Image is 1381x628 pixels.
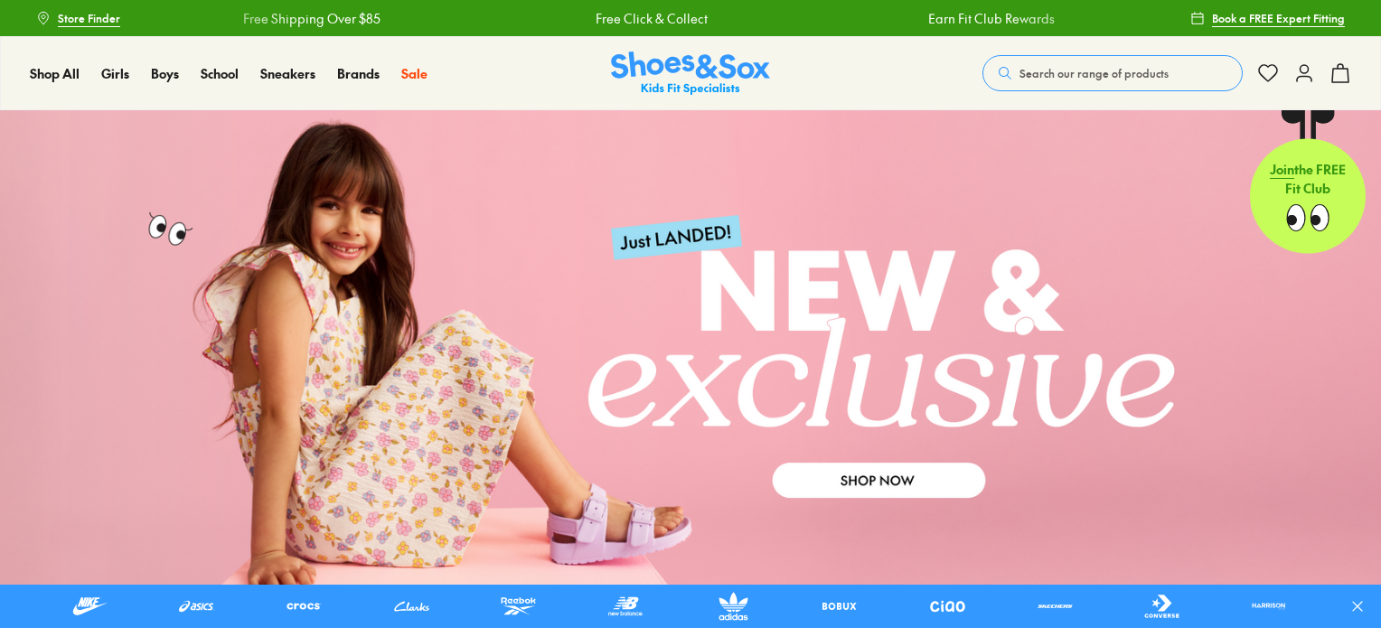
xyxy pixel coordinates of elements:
[151,64,179,83] a: Boys
[337,64,380,82] span: Brands
[36,2,120,34] a: Store Finder
[201,64,239,83] a: School
[611,52,770,96] a: Shoes & Sox
[240,9,377,28] a: Free Shipping Over $85
[1250,145,1366,212] p: the FREE Fit Club
[260,64,315,83] a: Sneakers
[401,64,427,83] a: Sale
[1190,2,1345,34] a: Book a FREE Expert Fitting
[30,64,80,82] span: Shop All
[1212,10,1345,26] span: Book a FREE Expert Fitting
[30,64,80,83] a: Shop All
[1250,109,1366,254] a: Jointhe FREE Fit Club
[592,9,704,28] a: Free Click & Collect
[611,52,770,96] img: SNS_Logo_Responsive.svg
[201,64,239,82] span: School
[401,64,427,82] span: Sale
[925,9,1051,28] a: Earn Fit Club Rewards
[1270,160,1294,178] span: Join
[101,64,129,82] span: Girls
[151,64,179,82] span: Boys
[101,64,129,83] a: Girls
[1019,65,1169,81] span: Search our range of products
[58,10,120,26] span: Store Finder
[337,64,380,83] a: Brands
[982,55,1243,91] button: Search our range of products
[260,64,315,82] span: Sneakers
